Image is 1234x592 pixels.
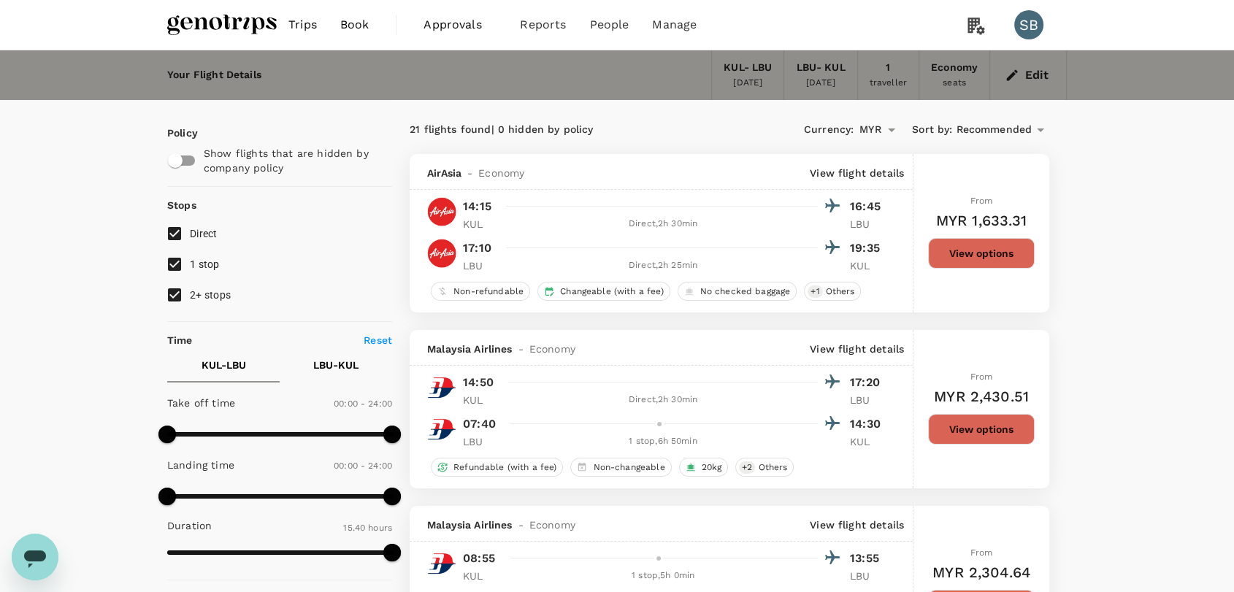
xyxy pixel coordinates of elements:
p: 13:55 [850,550,886,567]
div: +1Others [804,282,861,301]
span: 00:00 - 24:00 [334,399,392,409]
p: KUL [463,217,499,231]
span: Economy [529,518,575,532]
p: View flight details [810,342,904,356]
div: [DATE] [806,76,835,91]
p: 19:35 [850,239,886,257]
img: Genotrips - ALL [167,9,277,41]
span: 15.40 hours [343,523,392,533]
iframe: Button to launch messaging window [12,534,58,580]
div: Economy [931,60,978,76]
p: KUL - LBU [202,358,246,372]
h6: MYR 1,633.31 [936,209,1027,232]
p: KUL [463,393,499,407]
span: From [970,372,993,382]
span: Recommended [956,122,1032,138]
img: MH [427,415,456,444]
span: Refundable (with a fee) [448,461,562,474]
span: - [461,166,478,180]
span: Malaysia Airlines [427,342,513,356]
div: No checked baggage [678,282,797,301]
div: Your Flight Details [167,67,261,83]
p: 14:15 [463,198,491,215]
span: Currency : [804,122,854,138]
span: Malaysia Airlines [427,518,513,532]
p: 16:45 [850,198,886,215]
p: LBU - KUL [313,358,359,372]
p: KUL [850,258,886,273]
div: +2Others [735,458,794,477]
p: View flight details [810,166,904,180]
p: LBU [850,393,886,407]
div: Non-changeable [570,458,671,477]
span: - [513,342,529,356]
h6: MYR 2,430.51 [934,385,1029,408]
div: 1 stop , 6h 50min [508,434,818,449]
span: Book [340,16,369,34]
span: No checked baggage [694,285,797,298]
div: seats [943,76,966,91]
span: Others [752,461,793,474]
img: MH [427,549,456,578]
p: 14:50 [463,374,494,391]
div: KUL - LBU [724,60,772,76]
p: 14:30 [850,415,886,433]
div: Changeable (with a fee) [537,282,670,301]
div: [DATE] [733,76,762,91]
button: Edit [1002,64,1054,87]
span: People [589,16,629,34]
p: LBU [463,258,499,273]
span: - [513,518,529,532]
span: Changeable (with a fee) [554,285,669,298]
span: Reports [520,16,566,34]
span: + 2 [739,461,755,474]
span: AirAsia [427,166,461,180]
span: 2+ stops [190,289,231,301]
p: KUL [463,569,499,583]
p: Take off time [167,396,235,410]
p: Time [167,333,193,347]
span: Manage [652,16,697,34]
p: Show flights that are hidden by company policy [204,146,382,175]
span: Trips [288,16,317,34]
span: Non-refundable [448,285,529,298]
div: Direct , 2h 30min [508,217,818,231]
button: View options [928,414,1035,445]
div: Non-refundable [431,282,530,301]
p: 17:20 [850,374,886,391]
p: Landing time [167,458,234,472]
div: LBU - KUL [796,60,845,76]
span: Others [820,285,861,298]
span: Economy [529,342,575,356]
img: MH [427,373,456,402]
p: KUL [850,434,886,449]
p: Duration [167,518,212,533]
span: 00:00 - 24:00 [334,461,392,471]
p: LBU [463,434,499,449]
p: 17:10 [463,239,491,257]
span: From [970,196,993,206]
div: 1 stop , 5h 0min [508,569,818,583]
p: Reset [364,333,392,347]
p: LBU [850,569,886,583]
p: 07:40 [463,415,496,433]
span: Economy [478,166,524,180]
div: Refundable (with a fee) [431,458,563,477]
div: 21 flights found | 0 hidden by policy [410,122,729,138]
p: Policy [167,126,180,140]
span: Direct [190,228,218,239]
span: Sort by : [912,122,952,138]
p: LBU [850,217,886,231]
span: 20kg [696,461,728,474]
span: Non-changeable [587,461,670,474]
div: Direct , 2h 25min [508,258,818,273]
div: SB [1014,10,1043,39]
button: Open [881,120,902,140]
p: View flight details [810,518,904,532]
img: AK [427,197,456,226]
span: Approvals [424,16,497,34]
img: AK [427,239,456,268]
h6: MYR 2,304.64 [932,561,1030,584]
span: + 1 [808,285,822,298]
div: Direct , 2h 30min [508,393,818,407]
